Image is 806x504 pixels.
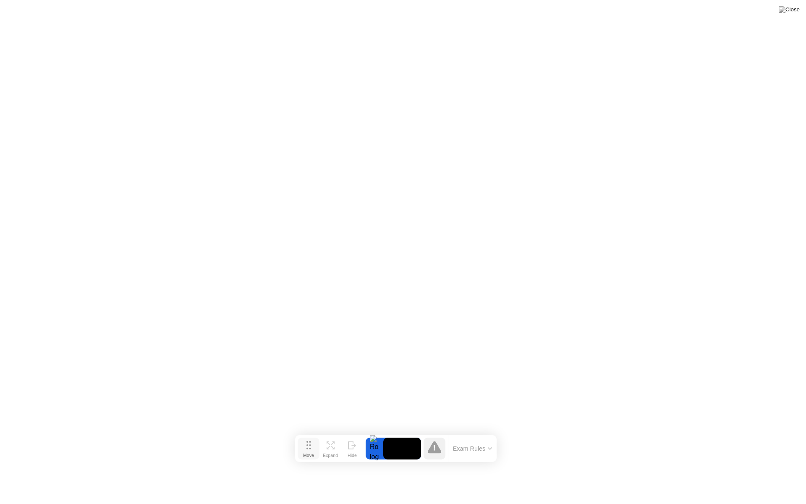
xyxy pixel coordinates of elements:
[303,453,314,458] div: Move
[450,445,495,452] button: Exam Rules
[319,438,341,459] button: Expand
[298,438,319,459] button: Move
[341,438,363,459] button: Hide
[323,453,338,458] div: Expand
[348,453,357,458] div: Hide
